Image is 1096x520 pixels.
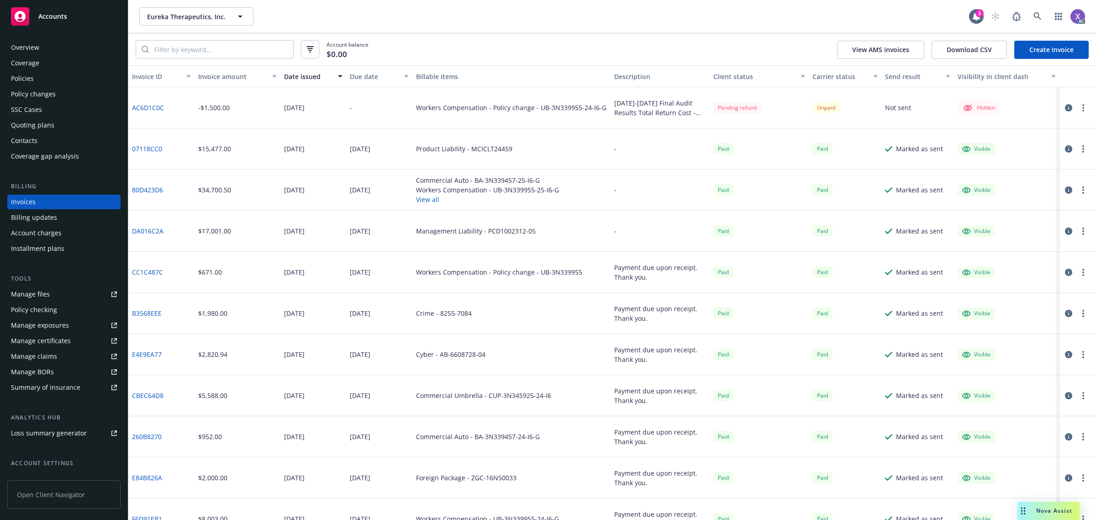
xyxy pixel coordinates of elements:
div: Account charges [11,226,62,240]
div: [DATE] [350,350,370,359]
div: Billing updates [11,210,57,225]
button: Billable items [412,65,611,87]
input: Filter by keyword... [149,41,293,58]
button: Download CSV [932,41,1007,59]
div: SSC Cases [11,102,42,117]
div: Client status [713,72,795,81]
div: Paid [713,143,733,154]
div: Marked as sent [896,267,943,277]
div: Billing [7,182,121,191]
div: Cyber - AB-6608728-04 [416,350,485,359]
div: Due date [350,72,399,81]
img: photo [1070,9,1085,24]
div: Payment due upon receipt. Thank you. [614,263,706,282]
div: Payment due upon receipt. Thank you. [614,345,706,364]
div: Manage files [11,287,50,302]
div: Paid [713,472,733,483]
span: Paid [812,308,833,319]
div: Marked as sent [896,185,943,195]
span: Paid [812,349,833,360]
div: 3 [975,9,984,17]
a: CBEC64D8 [132,391,163,400]
div: [DATE]-[DATE] Final Audit Results Total Return Cost - $1,500 [614,98,706,117]
a: Accounts [7,4,121,29]
div: $15,477.00 [198,144,231,154]
div: Marked as sent [896,391,943,400]
div: Marked as sent [896,350,943,359]
div: Quoting plans [11,118,54,133]
a: Installment plans [7,241,121,256]
a: Manage claims [7,349,121,364]
div: [DATE] [350,473,370,483]
a: Invoices [7,195,121,209]
div: Paid [812,472,833,483]
a: DA016C2A [132,226,163,236]
div: Service team [11,472,50,486]
button: Carrier status [809,65,881,87]
div: [DATE] [350,144,370,154]
a: Policy checking [7,302,121,317]
a: Manage exposures [7,318,121,333]
div: Unpaid [812,102,840,113]
div: Workers Compensation - Policy change - UB-3N339955 [416,267,582,277]
div: Policies [11,71,34,86]
button: Visibility in client dash [954,65,1059,87]
div: Payment due upon receipt. Thank you. [614,468,706,488]
div: [DATE] [284,185,305,195]
span: Open Client Navigator [7,480,121,509]
div: [DATE] [284,432,305,441]
a: Manage files [7,287,121,302]
div: Not sent [885,103,911,112]
div: [DATE] [350,267,370,277]
div: Account settings [7,459,121,468]
div: Management Liability - PCD1002312-05 [416,226,536,236]
a: E84B826A [132,473,162,483]
div: Invoices [11,195,36,209]
div: $17,001.00 [198,226,231,236]
a: Service team [7,472,121,486]
div: Policy checking [11,302,57,317]
div: [DATE] [350,308,370,318]
div: Summary of insurance [11,380,80,395]
a: B3568EEE [132,308,162,318]
a: 80D423D6 [132,185,163,195]
div: Paid [713,308,733,319]
div: Paid [713,266,733,278]
div: Visible [962,186,991,194]
div: Paid [713,184,733,196]
div: Paid [812,390,833,401]
div: Send result [885,72,940,81]
button: View all [416,195,559,204]
a: Report a Bug [1007,7,1026,26]
span: $0.00 [327,48,347,60]
div: [DATE] [350,391,370,400]
div: $34,700.50 [198,185,231,195]
div: Paid [812,225,833,237]
button: Nova Assist [1017,502,1080,520]
a: 260B8270 [132,432,162,441]
div: Manage certificates [11,334,71,348]
div: $5,588.00 [198,391,227,400]
div: Paid [812,431,833,442]
button: Invoice amount [195,65,280,87]
div: Workers Compensation - UB-3N339955-25-I6-G [416,185,559,195]
a: Overview [7,40,121,55]
a: 07118CC0 [132,144,162,154]
span: Nova Assist [1036,507,1072,515]
div: Paid [812,184,833,196]
div: Marked as sent [896,144,943,154]
a: Create Invoice [1014,41,1089,59]
div: [DATE] [284,308,305,318]
div: Commercial Umbrella - CUP-3N345925-24-I6 [416,391,551,400]
div: $2,000.00 [198,473,227,483]
div: [DATE] [284,391,305,400]
div: Billable items [416,72,607,81]
a: Quoting plans [7,118,121,133]
div: - [614,226,616,236]
div: Paid [713,349,733,360]
div: Coverage [11,56,39,70]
